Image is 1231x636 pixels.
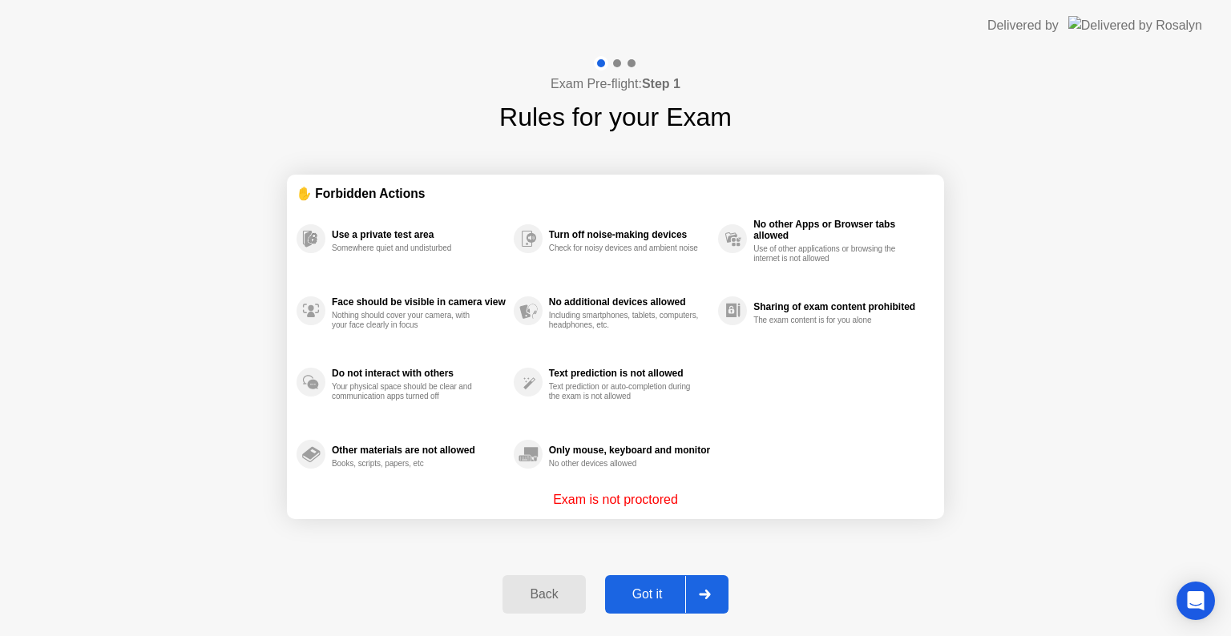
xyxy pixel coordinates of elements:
div: Somewhere quiet and undisturbed [332,244,483,253]
div: The exam content is for you alone [753,316,905,325]
div: Turn off noise-making devices [549,229,710,240]
div: Text prediction is not allowed [549,368,710,379]
div: Face should be visible in camera view [332,296,506,308]
div: Do not interact with others [332,368,506,379]
div: Sharing of exam content prohibited [753,301,926,312]
div: Got it [610,587,685,602]
img: Delivered by Rosalyn [1068,16,1202,34]
h4: Exam Pre-flight: [551,74,680,94]
div: Check for noisy devices and ambient noise [549,244,700,253]
button: Got it [605,575,729,614]
h1: Rules for your Exam [499,98,732,136]
b: Step 1 [642,77,680,91]
div: Delivered by [987,16,1059,35]
div: Use a private test area [332,229,506,240]
div: No additional devices allowed [549,296,710,308]
div: Your physical space should be clear and communication apps turned off [332,382,483,401]
div: Back [507,587,580,602]
div: Nothing should cover your camera, with your face clearly in focus [332,311,483,330]
div: Including smartphones, tablets, computers, headphones, etc. [549,311,700,330]
div: Other materials are not allowed [332,445,506,456]
div: Text prediction or auto-completion during the exam is not allowed [549,382,700,401]
div: Only mouse, keyboard and monitor [549,445,710,456]
div: Use of other applications or browsing the internet is not allowed [753,244,905,264]
div: No other devices allowed [549,459,700,469]
button: Back [502,575,585,614]
div: ✋ Forbidden Actions [297,184,934,203]
div: No other Apps or Browser tabs allowed [753,219,926,241]
p: Exam is not proctored [553,490,678,509]
div: Open Intercom Messenger [1177,582,1215,620]
div: Books, scripts, papers, etc [332,459,483,469]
